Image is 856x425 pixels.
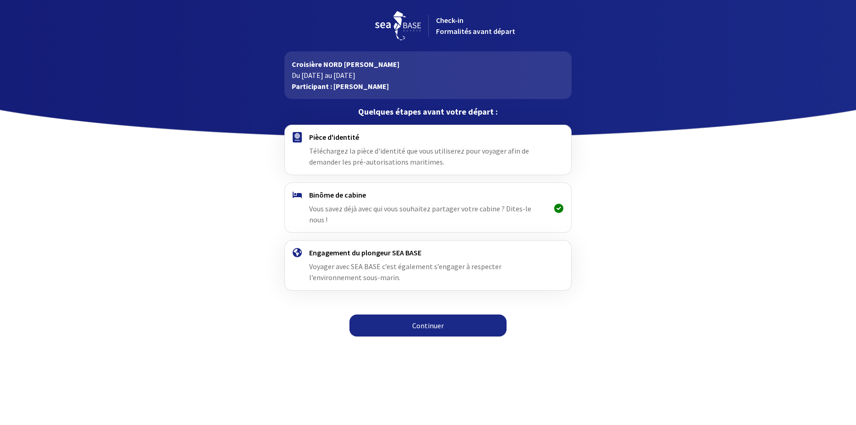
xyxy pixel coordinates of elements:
span: Voyager avec SEA BASE c’est également s’engager à respecter l’environnement sous-marin. [309,262,502,282]
p: Croisière NORD [PERSON_NAME] [292,59,564,70]
p: Du [DATE] au [DATE] [292,70,564,81]
span: Vous savez déjà avec qui vous souhaitez partager votre cabine ? Dites-le nous ! [309,204,531,224]
h4: Engagement du plongeur SEA BASE [309,248,547,257]
h4: Pièce d'identité [309,132,547,142]
p: Quelques étapes avant votre départ : [284,106,572,117]
img: engagement.svg [293,248,302,257]
img: passport.svg [293,132,302,143]
p: Participant : [PERSON_NAME] [292,81,564,92]
h4: Binôme de cabine [309,190,547,199]
img: logo_seabase.svg [375,11,421,40]
a: Continuer [349,315,507,337]
span: Check-in Formalités avant départ [436,16,515,36]
span: Téléchargez la pièce d'identité que vous utiliserez pour voyager afin de demander les pré-autoris... [309,146,529,166]
img: binome.svg [293,192,302,198]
